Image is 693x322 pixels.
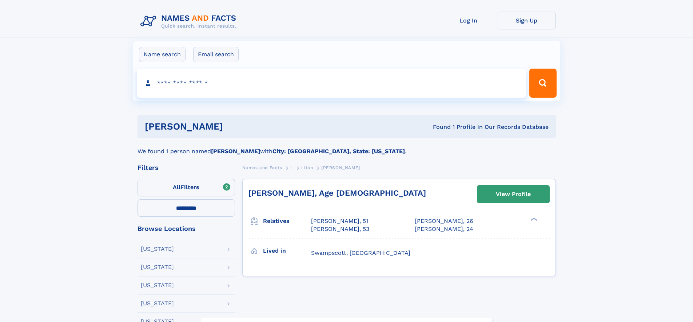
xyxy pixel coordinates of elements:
a: Sign Up [498,12,556,29]
a: Names and Facts [242,163,282,172]
span: Liton [301,165,313,170]
span: [PERSON_NAME] [321,165,360,170]
button: Search Button [529,69,556,98]
label: Name search [139,47,186,62]
div: Filters [138,164,235,171]
div: [US_STATE] [141,282,174,288]
div: We found 1 person named with . [138,138,556,156]
a: View Profile [477,186,549,203]
label: Filters [138,179,235,196]
h1: [PERSON_NAME] [145,122,328,131]
div: Browse Locations [138,225,235,232]
a: L [290,163,293,172]
div: Found 1 Profile In Our Records Database [328,123,549,131]
h3: Relatives [263,215,311,227]
div: [US_STATE] [141,301,174,306]
a: [PERSON_NAME], 26 [415,217,473,225]
a: [PERSON_NAME], 24 [415,225,473,233]
img: Logo Names and Facts [138,12,242,31]
input: search input [137,69,526,98]
a: [PERSON_NAME], Age [DEMOGRAPHIC_DATA] [248,188,426,197]
div: [US_STATE] [141,246,174,252]
span: L [290,165,293,170]
h3: Lived in [263,245,311,257]
a: Liton [301,163,313,172]
div: ❯ [529,217,538,222]
b: City: [GEOGRAPHIC_DATA], State: [US_STATE] [272,148,405,155]
a: Log In [439,12,498,29]
b: [PERSON_NAME] [211,148,260,155]
a: [PERSON_NAME], 51 [311,217,368,225]
span: Swampscott, [GEOGRAPHIC_DATA] [311,249,410,256]
label: Email search [193,47,239,62]
div: View Profile [496,186,531,203]
a: [PERSON_NAME], 53 [311,225,369,233]
span: All [173,184,180,191]
div: [US_STATE] [141,264,174,270]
